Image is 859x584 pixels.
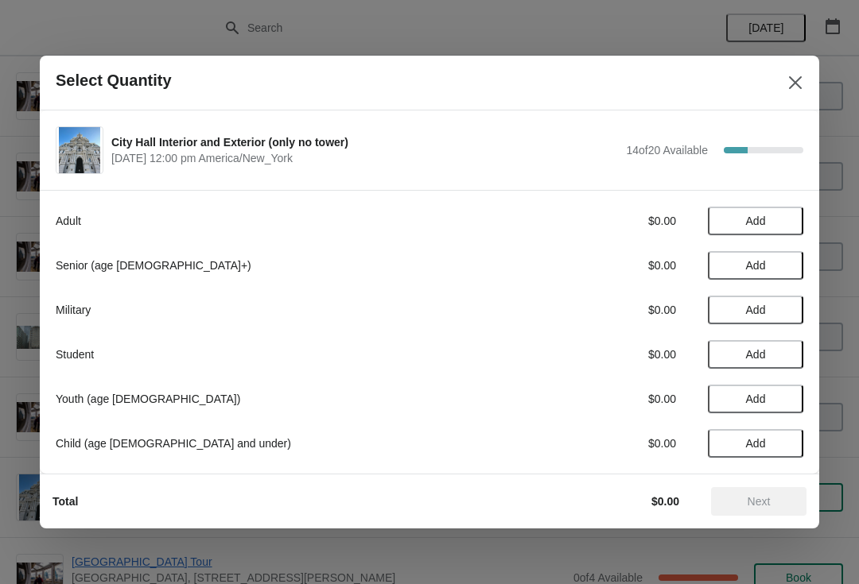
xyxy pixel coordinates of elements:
[529,302,676,318] div: $0.00
[708,340,803,369] button: Add
[708,251,803,280] button: Add
[529,257,676,273] div: $0.00
[746,259,766,272] span: Add
[56,391,497,407] div: Youth (age [DEMOGRAPHIC_DATA])
[708,207,803,235] button: Add
[56,302,497,318] div: Military
[651,495,679,508] strong: $0.00
[56,72,172,90] h2: Select Quantity
[529,213,676,229] div: $0.00
[59,127,101,173] img: City Hall Interior and Exterior (only no tower) | | August 21 | 12:00 pm America/New_York
[56,257,497,273] div: Senior (age [DEMOGRAPHIC_DATA]+)
[708,429,803,458] button: Add
[529,435,676,451] div: $0.00
[708,296,803,324] button: Add
[56,346,497,362] div: Student
[746,393,766,405] span: Add
[529,346,676,362] div: $0.00
[746,348,766,361] span: Add
[56,435,497,451] div: Child (age [DEMOGRAPHIC_DATA] and under)
[111,150,618,166] span: [DATE] 12:00 pm America/New_York
[746,437,766,450] span: Add
[781,68,810,97] button: Close
[56,213,497,229] div: Adult
[52,495,78,508] strong: Total
[529,391,676,407] div: $0.00
[708,385,803,413] button: Add
[111,134,618,150] span: City Hall Interior and Exterior (only no tower)
[746,215,766,227] span: Add
[626,144,708,157] span: 14 of 20 Available
[746,304,766,316] span: Add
